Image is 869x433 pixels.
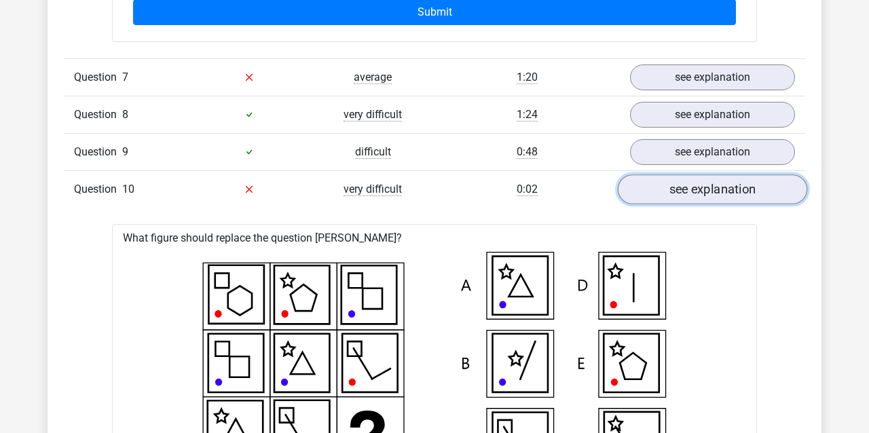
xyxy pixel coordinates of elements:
a: see explanation [630,102,795,128]
span: 9 [122,145,128,158]
span: very difficult [344,108,402,121]
span: 7 [122,71,128,83]
a: see explanation [618,174,807,204]
span: 10 [122,183,134,195]
span: 0:02 [517,183,538,196]
span: very difficult [344,183,402,196]
a: see explanation [630,139,795,165]
span: 1:24 [517,108,538,121]
span: Question [74,181,122,197]
span: Question [74,107,122,123]
span: difficult [355,145,391,159]
span: Question [74,69,122,86]
a: see explanation [630,64,795,90]
span: average [354,71,392,84]
span: 0:48 [517,145,538,159]
span: Question [74,144,122,160]
span: 1:20 [517,71,538,84]
span: 8 [122,108,128,121]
